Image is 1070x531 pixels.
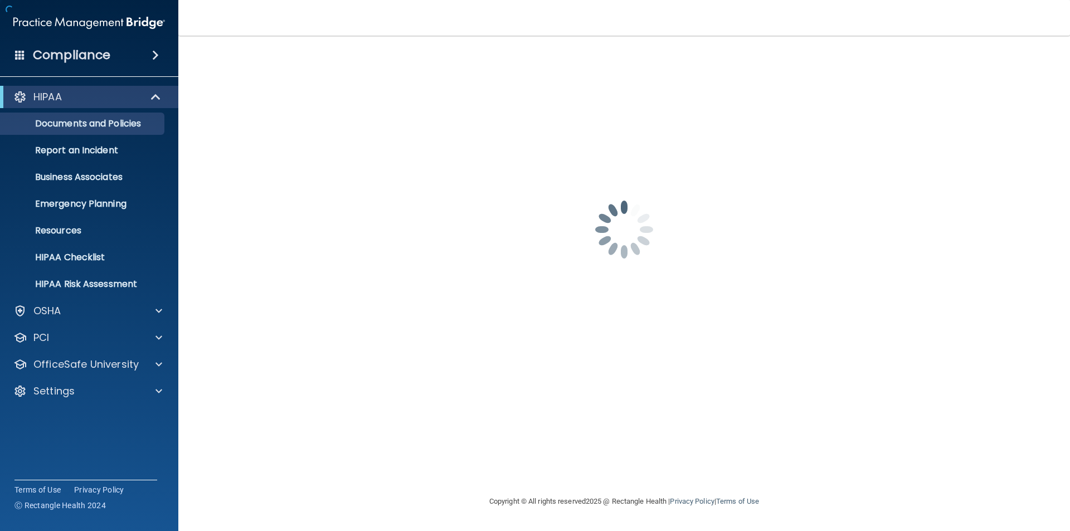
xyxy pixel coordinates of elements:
[7,225,159,236] p: Resources
[33,384,75,398] p: Settings
[7,198,159,210] p: Emergency Planning
[13,358,162,371] a: OfficeSafe University
[716,497,759,505] a: Terms of Use
[33,304,61,318] p: OSHA
[33,47,110,63] h4: Compliance
[14,500,106,511] span: Ⓒ Rectangle Health 2024
[568,174,680,285] img: spinner.e123f6fc.gif
[7,279,159,290] p: HIPAA Risk Assessment
[13,12,165,34] img: PMB logo
[7,172,159,183] p: Business Associates
[13,331,162,344] a: PCI
[13,384,162,398] a: Settings
[7,118,159,129] p: Documents and Policies
[13,304,162,318] a: OSHA
[421,484,828,519] div: Copyright © All rights reserved 2025 @ Rectangle Health | |
[670,497,714,505] a: Privacy Policy
[7,252,159,263] p: HIPAA Checklist
[74,484,124,495] a: Privacy Policy
[33,358,139,371] p: OfficeSafe University
[33,331,49,344] p: PCI
[7,145,159,156] p: Report an Incident
[14,484,61,495] a: Terms of Use
[33,90,62,104] p: HIPAA
[13,90,162,104] a: HIPAA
